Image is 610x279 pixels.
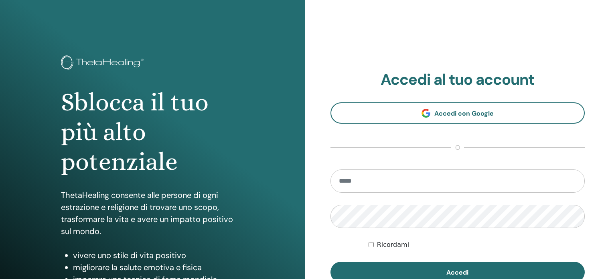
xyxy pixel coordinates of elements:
[434,109,494,118] span: Accedi con Google
[377,240,409,250] label: Ricordami
[369,240,585,250] div: Keep me authenticated indefinitely or until I manually logout
[61,88,244,177] h1: Sblocca il tuo più alto potenziale
[446,268,468,277] span: Accedi
[330,102,585,124] a: Accedi con Google
[73,261,244,273] li: migliorare la salute emotiva e fisica
[330,71,585,89] h2: Accedi al tuo account
[61,189,244,237] p: ThetaHealing consente alle persone di ogni estrazione e religione di trovare uno scopo, trasforma...
[73,249,244,261] li: vivere uno stile di vita positivo
[451,143,464,153] span: o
